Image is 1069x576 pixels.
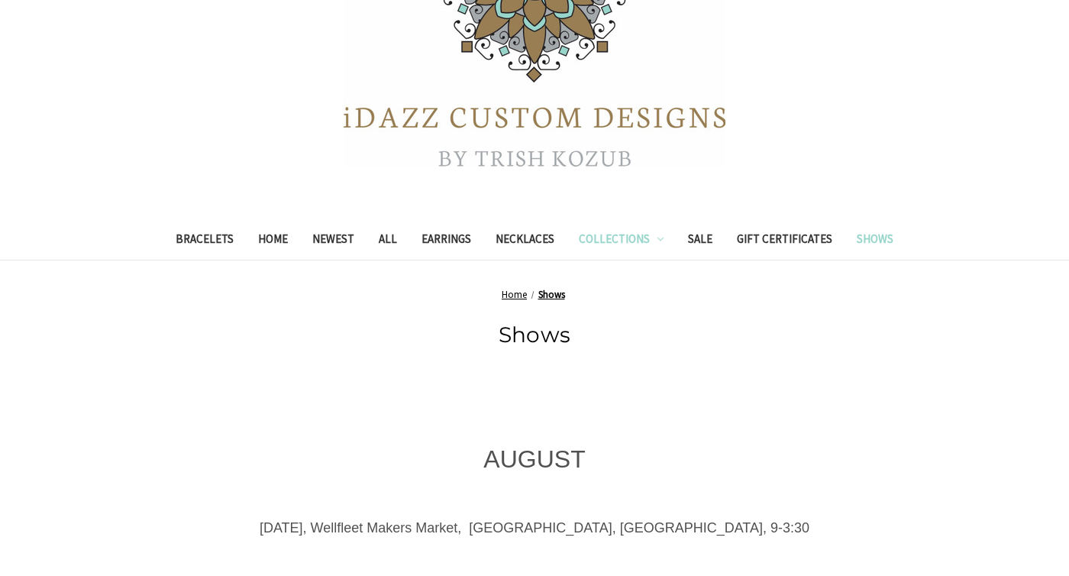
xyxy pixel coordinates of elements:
[845,222,906,260] a: Shows
[676,222,725,260] a: Sale
[246,222,300,260] a: Home
[483,445,585,473] span: AUGUST
[300,222,367,260] a: Newest
[567,222,677,260] a: Collections
[483,222,567,260] a: Necklaces
[725,222,845,260] a: Gift Certificates
[409,222,483,260] a: Earrings
[108,319,961,351] h1: Shows
[367,222,409,260] a: All
[502,288,527,301] a: Home
[538,288,565,301] a: Shows
[163,222,246,260] a: Bracelets
[260,520,809,536] span: [DATE], Wellfleet Makers Market, [GEOGRAPHIC_DATA], [GEOGRAPHIC_DATA], 9-3:30
[108,287,961,303] nav: Breadcrumb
